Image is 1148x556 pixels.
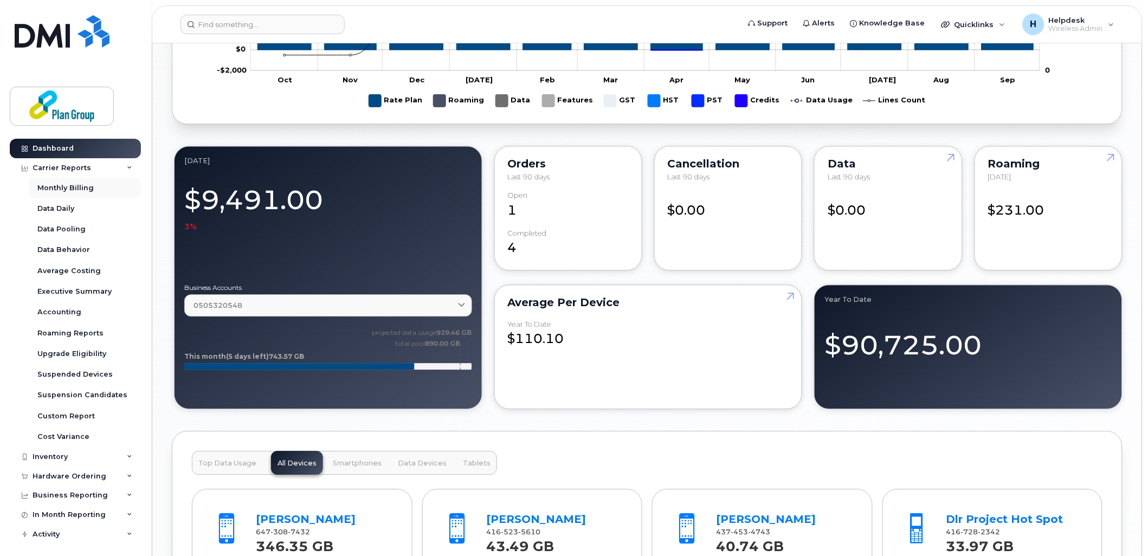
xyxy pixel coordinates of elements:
[933,75,950,83] tspan: Aug
[717,513,816,526] a: [PERSON_NAME]
[961,528,978,536] span: 728
[434,90,485,111] g: Roaming
[217,65,247,74] g: $0
[946,533,1014,555] strong: 33.97 GB
[796,12,843,34] a: Alerts
[333,459,382,468] span: Smartphones
[758,18,788,29] span: Support
[437,328,472,337] tspan: 929.46 GB
[425,339,460,347] tspan: 890.00 GB
[508,191,629,219] div: 1
[717,533,784,555] strong: 40.74 GB
[496,90,532,111] g: Data
[736,90,781,111] g: Credits
[256,513,356,526] a: [PERSON_NAME]
[501,528,518,536] span: 523
[860,18,925,29] span: Knowledge Base
[731,528,749,536] span: 453
[946,528,1001,536] span: 416
[648,90,681,111] g: HST
[180,15,345,34] input: Find something...
[508,191,528,199] div: Open
[486,533,554,555] strong: 43.49 GB
[184,285,472,291] label: Business Accounts
[398,459,447,468] span: Data Devices
[824,317,1112,364] div: $90,725.00
[288,528,311,536] span: 7432
[1015,14,1122,35] div: Helpdesk
[198,459,256,468] span: Top Data Usage
[735,75,751,83] tspan: May
[988,172,1011,181] span: [DATE]
[717,528,771,536] span: 437
[369,90,926,111] g: Legend
[508,229,629,257] div: 4
[749,528,771,536] span: 4743
[184,294,472,316] a: 0505320548
[828,159,949,168] div: Data
[369,90,423,111] g: Rate Plan
[791,90,853,111] g: Data Usage
[409,75,425,83] tspan: Dec
[184,352,226,360] tspan: This month
[269,352,304,360] tspan: 743.57 GB
[869,75,897,83] tspan: [DATE]
[828,191,949,219] div: $0.00
[184,156,472,165] div: September 2025
[456,451,497,475] button: Tablets
[603,75,618,83] tspan: Mar
[978,528,1001,536] span: 2342
[668,172,710,181] span: Last 90 days
[343,75,358,83] tspan: Nov
[256,528,311,536] span: 647
[271,528,288,536] span: 308
[1030,18,1037,31] span: H
[540,75,556,83] tspan: Feb
[395,339,460,347] text: total pool
[604,90,637,111] g: GST
[824,295,1112,303] div: Year to Date
[508,320,789,348] div: $110.10
[391,451,453,475] button: Data Devices
[278,75,292,83] tspan: Oct
[463,459,491,468] span: Tablets
[508,159,629,168] div: Orders
[543,90,594,111] g: Features
[184,178,472,232] div: $9,491.00
[192,451,263,475] button: Top Data Usage
[668,159,789,168] div: Cancellation
[466,75,493,83] tspan: [DATE]
[256,533,334,555] strong: 346.35 GB
[843,12,933,34] a: Knowledge Base
[954,20,994,29] span: Quicklinks
[326,451,388,475] button: Smartphones
[802,75,815,83] tspan: Jun
[217,65,247,74] tspan: -$2,000
[1001,75,1016,83] tspan: Sep
[486,528,540,536] span: 416
[692,90,725,111] g: PST
[812,18,835,29] span: Alerts
[934,14,1013,35] div: Quicklinks
[236,44,246,53] tspan: $0
[226,352,269,360] tspan: (5 days left)
[988,191,1109,219] div: $231.00
[184,221,197,232] span: 3%
[1049,16,1103,24] span: Helpdesk
[1049,24,1103,33] span: Wireless Admin
[669,75,684,83] tspan: Apr
[518,528,540,536] span: 5610
[741,12,796,34] a: Support
[668,191,789,219] div: $0.00
[194,300,242,311] span: 0505320548
[863,90,926,111] g: Lines Count
[486,513,586,526] a: [PERSON_NAME]
[1046,65,1050,74] tspan: 0
[828,172,870,181] span: Last 90 days
[508,298,789,307] div: Average per Device
[372,328,472,337] text: projected data usage
[988,159,1109,168] div: Roaming
[946,513,1063,526] a: Dlr Project Hot Spot
[508,172,550,181] span: Last 90 days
